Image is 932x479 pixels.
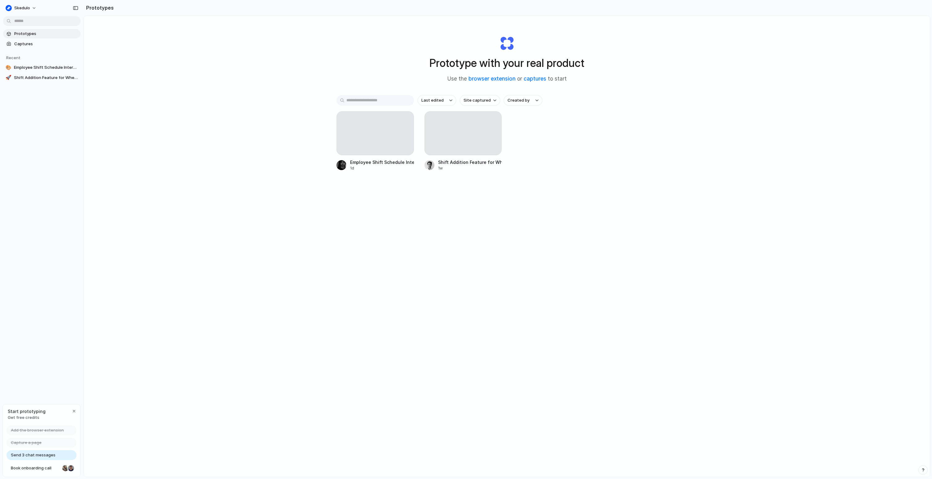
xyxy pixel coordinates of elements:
span: Recent [6,55,20,60]
div: 🚀 [6,75,11,81]
a: 🚀Shift Addition Feature for When I Work Scheduler [3,73,81,82]
a: 🎨Employee Shift Schedule Interface [3,63,81,72]
span: Use the or to start [447,75,567,83]
a: Prototypes [3,29,81,38]
div: Employee Shift Schedule Interface [350,159,414,165]
span: Send 3 chat messages [11,452,55,458]
a: Book onboarding call [7,463,77,473]
span: Prototypes [14,31,78,37]
div: Nicole Kubica [62,464,69,472]
span: Employee Shift Schedule Interface [14,64,78,71]
div: Shift Addition Feature for When I Work Scheduler [438,159,502,165]
button: Last edited [418,95,456,106]
span: Book onboarding call [11,465,60,471]
h2: Prototypes [84,4,114,11]
h1: Prototype with your real product [429,55,584,71]
span: Get free credits [8,415,46,421]
div: Christian Iacullo [67,464,75,472]
a: browser extension [468,76,516,82]
span: Last edited [421,97,444,103]
a: Employee Shift Schedule Interface1d [336,111,414,171]
span: Shift Addition Feature for When I Work Scheduler [14,75,78,81]
span: Site captured [464,97,491,103]
a: captures [524,76,546,82]
div: 1d [350,165,414,171]
button: Created by [504,95,542,106]
button: Site captured [460,95,500,106]
span: Add the browser extension [11,427,64,433]
a: Captures [3,39,81,49]
span: Capture a page [11,440,42,446]
div: 🎨 [6,64,11,71]
span: Start prototyping [8,408,46,415]
span: Captures [14,41,78,47]
div: 1w [438,165,502,171]
span: Created by [508,97,530,103]
a: Shift Addition Feature for When I Work Scheduler1w [424,111,502,171]
button: Skedulo [3,3,40,13]
span: Skedulo [14,5,30,11]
